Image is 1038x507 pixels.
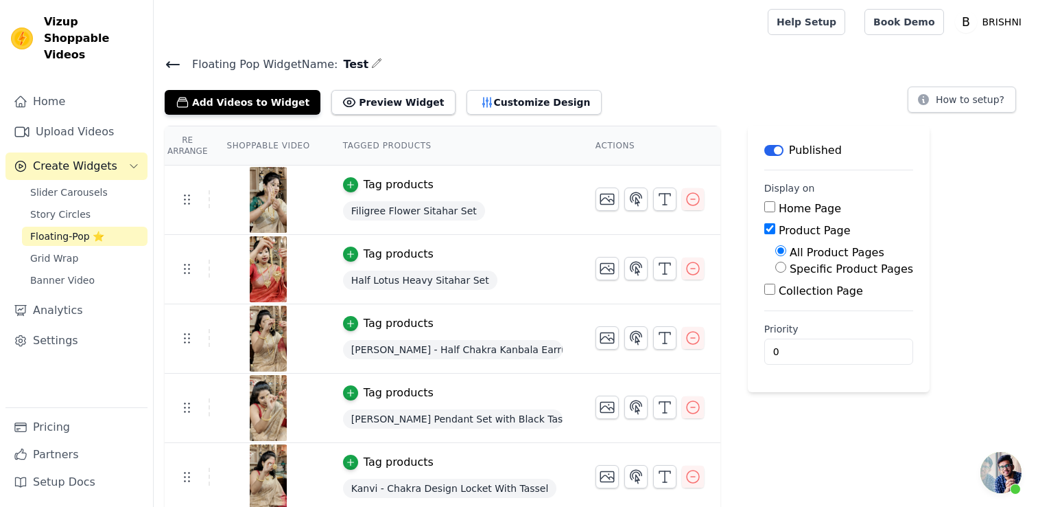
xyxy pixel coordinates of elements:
[779,224,851,237] label: Product Page
[343,201,485,221] span: Filigree Flower Sitahar Set
[955,10,1027,34] button: B BRISHNI
[33,158,117,174] span: Create Widgets
[5,327,148,354] a: Settings
[962,15,970,29] text: B
[5,153,148,180] button: Create Widgets
[343,385,434,401] button: Tag products
[764,181,815,195] legend: Display on
[364,454,434,471] div: Tag products
[249,167,287,233] img: tn-8bca60f1913f43289d112aefce7efa46.png
[5,414,148,441] a: Pricing
[343,340,563,359] span: [PERSON_NAME] - Half Chakra Kanbala Earrings
[467,90,602,115] button: Customize Design
[595,465,619,488] button: Change Thumbnail
[338,56,368,73] span: Test
[908,96,1016,109] a: How to setup?
[343,454,434,471] button: Tag products
[22,271,148,290] a: Banner Video
[210,126,326,166] th: Shoppable Video
[5,441,148,469] a: Partners
[980,452,1022,493] a: Open chat
[343,271,497,290] span: Half Lotus Heavy Sitahar Set
[30,229,104,243] span: Floating-Pop ⭐
[249,306,287,372] img: vizup-images-ffa3.png
[5,118,148,146] a: Upload Videos
[22,249,148,268] a: Grid Wrap
[768,9,845,35] a: Help Setup
[5,88,148,115] a: Home
[343,177,434,193] button: Tag products
[44,14,142,63] span: Vizup Shoppable Videos
[327,126,579,166] th: Tagged Products
[249,236,287,302] img: tn-8773ca0c792c41bf8b7c14669402c7f1.png
[364,385,434,401] div: Tag products
[249,375,287,441] img: vizup-images-eb2c.png
[165,126,210,166] th: Re Arrange
[343,479,557,498] span: Kanvi - Chakra Design Locket With Tassel
[908,87,1016,113] button: How to setup?
[30,185,108,199] span: Slider Carousels
[977,10,1027,34] p: BRISHNI
[343,315,434,332] button: Tag products
[22,227,148,246] a: Floating-Pop ⭐
[5,469,148,496] a: Setup Docs
[331,90,455,115] button: Preview Widget
[364,177,434,193] div: Tag products
[789,142,842,159] p: Published
[595,257,619,280] button: Change Thumbnail
[343,246,434,262] button: Tag products
[595,188,619,211] button: Change Thumbnail
[30,273,95,287] span: Banner Video
[779,202,841,215] label: Home Page
[790,262,913,275] label: Specific Product Pages
[343,409,563,429] span: [PERSON_NAME] Pendant Set with Black Tassel
[30,251,78,265] span: Grid Wrap
[790,246,884,259] label: All Product Pages
[595,396,619,419] button: Change Thumbnail
[30,207,91,221] span: Story Circles
[864,9,943,35] a: Book Demo
[22,205,148,224] a: Story Circles
[165,90,320,115] button: Add Videos to Widget
[779,284,863,297] label: Collection Page
[595,326,619,350] button: Change Thumbnail
[371,55,382,74] div: Edit Name
[579,126,720,166] th: Actions
[364,315,434,332] div: Tag products
[11,27,33,49] img: Vizup
[22,183,148,202] a: Slider Carousels
[764,322,913,336] label: Priority
[364,246,434,262] div: Tag products
[5,297,148,324] a: Analytics
[181,56,338,73] span: Floating Pop Widget Name:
